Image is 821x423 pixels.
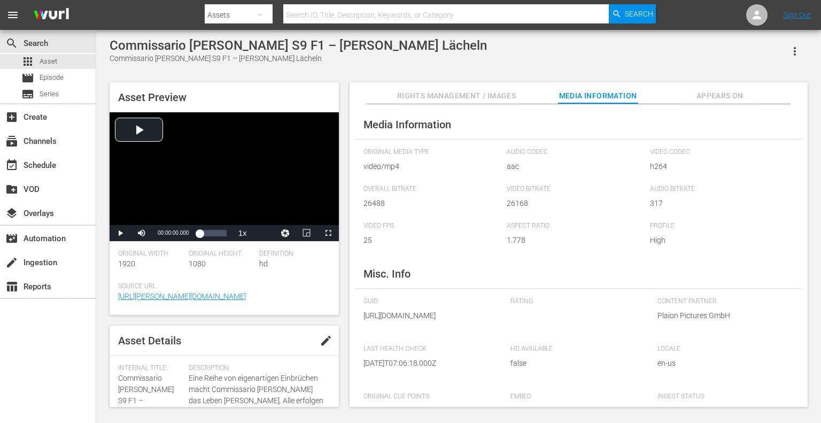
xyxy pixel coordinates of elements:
span: Automation [5,232,18,245]
span: Ingest Status [657,393,788,401]
span: Source Url [118,282,325,291]
span: Series [40,89,59,99]
span: Search [625,4,653,24]
button: Search [609,4,656,24]
span: Asset [21,55,34,68]
span: Audio Codec [507,148,645,157]
a: Sign Out [783,11,811,19]
span: Reports [5,280,18,293]
button: Mute [131,225,152,241]
span: aac [507,161,645,172]
span: Original Cue Points [363,393,494,401]
span: Audio Bitrate [650,185,788,194]
span: Internal Title: [118,364,183,373]
span: 25 [363,235,501,246]
span: Embed [510,393,641,401]
span: Ingested [657,406,687,415]
span: Ingestion [5,256,18,269]
a: [URL][PERSON_NAME][DOMAIN_NAME] [118,292,246,301]
div: Commissario [PERSON_NAME] S9 F1 – [PERSON_NAME] Lächeln [110,53,487,64]
span: Video FPS [363,222,501,230]
span: false [510,358,641,369]
span: Original Width [118,250,183,258]
span: Overall Bitrate [363,185,501,194]
button: Play [110,225,131,241]
span: 317 [650,198,788,209]
span: [DATE]T07:06:18.000Z [363,358,494,369]
span: menu [6,9,19,21]
span: Overlays [5,207,18,220]
span: GUID [363,297,494,306]
span: en-us [657,358,788,369]
button: Playback Rate [232,225,253,241]
span: 26168 [507,198,645,209]
span: Content Partner [657,297,788,306]
span: 1920 [118,259,135,268]
span: Search [5,37,18,50]
span: Video Codec [650,148,788,157]
span: 1080 [189,259,206,268]
span: Asset [40,56,57,67]
span: Episode [21,72,34,84]
span: Misc. Info [363,267,410,280]
span: Asset Preview [118,91,187,104]
span: Original Height [189,250,254,258]
span: edit [320,334,332,347]
span: Aspect Ratio [507,222,645,230]
span: Appears On [680,89,760,103]
span: 1.778 [507,235,645,246]
span: Description: [189,364,324,373]
span: video/mp4 [363,161,501,172]
span: Create [5,111,18,124]
span: hd [259,259,268,268]
span: Last Health Check [363,345,494,353]
span: Profile [650,222,788,230]
span: High [650,235,788,246]
span: h264 [650,161,788,172]
button: Jump To Time [275,225,296,241]
span: Series [21,88,34,101]
button: Picture-in-Picture [296,225,317,241]
span: Asset Details [118,334,181,347]
span: Media Information [558,89,638,103]
span: Media Information [363,118,451,131]
img: ans4CAIJ8jUAAAAAAAAAAAAAAAAAAAAAAAAgQb4GAAAAAAAAAAAAAAAAAAAAAAAAJMjXAAAAAAAAAAAAAAAAAAAAAAAAgAT5G... [26,3,77,28]
span: Definition [259,250,324,258]
span: [URL][DOMAIN_NAME] [363,310,494,321]
button: Fullscreen [317,225,339,241]
span: HD Available [510,345,641,353]
span: Channels [5,135,18,148]
div: Commissario [PERSON_NAME] S9 F1 – [PERSON_NAME] Lächeln [110,38,487,53]
span: Schedule [5,159,18,172]
button: edit [313,328,339,353]
span: VOD [5,183,18,196]
div: Video Player [110,112,339,241]
span: 26488 [363,198,501,209]
span: Episode [40,72,64,83]
div: Progress Bar [199,230,226,236]
span: Original Media Type [363,148,501,157]
span: Plaion Pictures GmbH [657,310,788,321]
span: 00:00:00.000 [158,230,189,236]
span: Locale [657,345,788,353]
span: Rights Management / Images [397,89,516,103]
div: - 00:08:00.000 [363,405,489,417]
span: Rating [510,297,641,306]
span: Video Bitrate [507,185,645,194]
